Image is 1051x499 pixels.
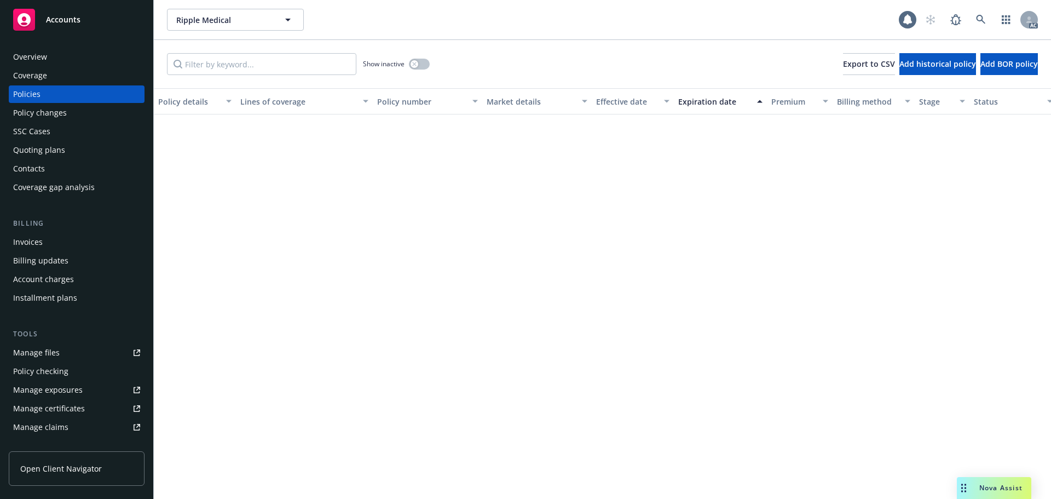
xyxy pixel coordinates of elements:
span: Accounts [46,15,80,24]
a: Coverage [9,67,145,84]
a: SSC Cases [9,123,145,140]
button: Policy number [373,88,482,114]
button: Effective date [592,88,674,114]
div: Stage [919,96,953,107]
div: Tools [9,329,145,340]
button: Premium [767,88,833,114]
div: Policy changes [13,104,67,122]
button: Add historical policy [899,53,976,75]
span: Nova Assist [979,483,1023,492]
button: Add BOR policy [980,53,1038,75]
a: Contacts [9,160,145,177]
a: Manage exposures [9,381,145,399]
div: Lines of coverage [240,96,356,107]
a: Quoting plans [9,141,145,159]
div: Manage exposures [13,381,83,399]
span: Export to CSV [843,59,895,69]
div: Billing updates [13,252,68,269]
div: SSC Cases [13,123,50,140]
a: Coverage gap analysis [9,179,145,196]
a: Policy checking [9,363,145,380]
a: Policy changes [9,104,145,122]
a: Manage claims [9,418,145,436]
div: Contacts [13,160,45,177]
div: Coverage [13,67,47,84]
button: Expiration date [674,88,767,114]
button: Billing method [833,88,915,114]
span: Add historical policy [899,59,976,69]
div: Account charges [13,271,74,288]
span: Add BOR policy [980,59,1038,69]
div: Installment plans [13,289,77,307]
div: Overview [13,48,47,66]
div: Policy checking [13,363,68,380]
div: Manage certificates [13,400,85,417]
a: Account charges [9,271,145,288]
span: Show inactive [363,59,405,68]
a: Policies [9,85,145,103]
div: Policy details [158,96,220,107]
a: Manage certificates [9,400,145,417]
div: Drag to move [957,477,971,499]
a: Billing updates [9,252,145,269]
span: Open Client Navigator [20,463,102,474]
div: Quoting plans [13,141,65,159]
span: Ripple Medical [176,14,271,26]
div: Policies [13,85,41,103]
div: Effective date [596,96,657,107]
a: Invoices [9,233,145,251]
button: Ripple Medical [167,9,304,31]
div: Invoices [13,233,43,251]
button: Policy details [154,88,236,114]
div: Coverage gap analysis [13,179,95,196]
div: Billing [9,218,145,229]
a: Manage BORs [9,437,145,455]
div: Market details [487,96,575,107]
input: Filter by keyword... [167,53,356,75]
div: Policy number [377,96,466,107]
a: Report a Bug [945,9,967,31]
div: Billing method [837,96,898,107]
button: Stage [915,88,969,114]
a: Manage files [9,344,145,362]
a: Accounts [9,4,145,35]
div: Manage files [13,344,60,362]
a: Start snowing [920,9,942,31]
div: Manage BORs [13,437,65,455]
button: Export to CSV [843,53,895,75]
div: Expiration date [678,96,750,107]
button: Lines of coverage [236,88,373,114]
div: Premium [771,96,816,107]
button: Nova Assist [957,477,1031,499]
a: Overview [9,48,145,66]
a: Search [970,9,992,31]
button: Market details [482,88,592,114]
a: Switch app [995,9,1017,31]
a: Installment plans [9,289,145,307]
div: Status [974,96,1041,107]
div: Manage claims [13,418,68,436]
